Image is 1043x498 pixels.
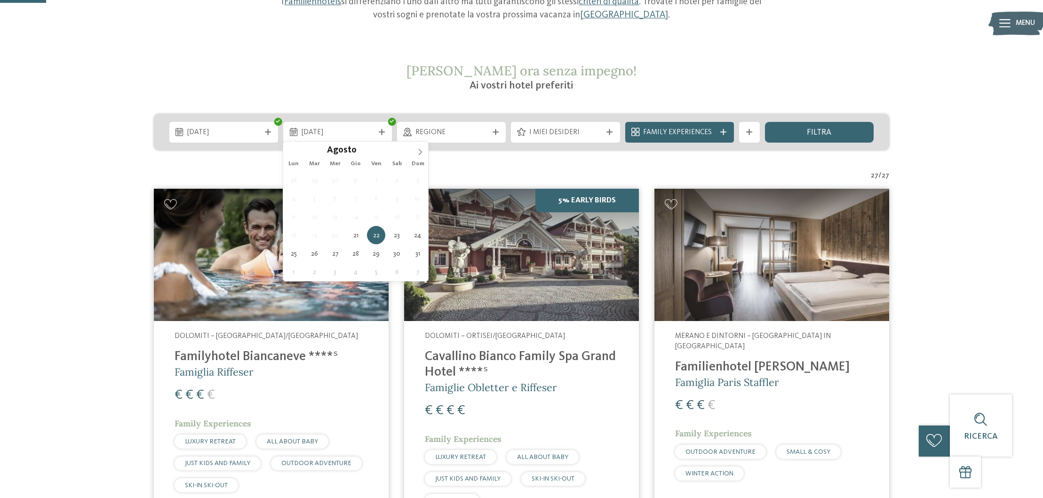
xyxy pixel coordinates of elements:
[305,171,324,189] span: Luglio 29, 2025
[425,404,433,418] span: €
[415,128,488,138] span: Regione
[285,189,303,208] span: Agosto 4, 2025
[347,208,365,226] span: Agosto 14, 2025
[175,332,358,340] span: Dolomiti – [GEOGRAPHIC_DATA]/[GEOGRAPHIC_DATA]
[347,171,365,189] span: Luglio 31, 2025
[388,263,406,281] span: Settembre 6, 2025
[367,244,385,263] span: Agosto 29, 2025
[517,454,568,460] span: ALL ABOUT BABY
[185,460,250,466] span: JUST KIDS AND FAMILY
[675,360,868,375] h4: Familienhotel [PERSON_NAME]
[408,171,427,189] span: Agosto 3, 2025
[187,128,260,138] span: [DATE]
[408,244,427,263] span: Agosto 31, 2025
[425,349,618,380] h4: Cavallino Bianco Family Spa Grand Hotel ****ˢ
[388,244,406,263] span: Agosto 30, 2025
[388,189,406,208] span: Agosto 9, 2025
[457,404,465,418] span: €
[305,263,324,281] span: Settembre 2, 2025
[345,161,366,167] span: Gio
[446,404,454,418] span: €
[347,263,365,281] span: Settembre 4, 2025
[407,161,428,167] span: Dom
[529,128,602,138] span: I miei desideri
[787,449,830,455] span: SMALL & COSY
[964,433,998,441] span: Ricerca
[367,171,385,189] span: Agosto 1, 2025
[175,349,368,365] h4: Familyhotel Biancaneve ****ˢ
[685,449,756,455] span: OUTDOOR ADVENTURE
[404,189,639,321] img: Family Spa Grand Hotel Cavallino Bianco ****ˢ
[697,399,705,412] span: €
[708,399,716,412] span: €
[882,171,889,181] span: 27
[185,388,193,402] span: €
[347,189,365,208] span: Agosto 7, 2025
[878,171,882,181] span: /
[326,189,344,208] span: Agosto 6, 2025
[207,388,215,402] span: €
[326,208,344,226] span: Agosto 13, 2025
[305,226,324,244] span: Agosto 19, 2025
[408,263,427,281] span: Settembre 7, 2025
[326,226,344,244] span: Agosto 20, 2025
[305,189,324,208] span: Agosto 5, 2025
[326,244,344,263] span: Agosto 27, 2025
[436,404,444,418] span: €
[175,388,183,402] span: €
[675,428,752,439] span: Family Experiences
[366,161,387,167] span: Ven
[367,189,385,208] span: Agosto 8, 2025
[408,208,427,226] span: Agosto 17, 2025
[267,438,318,445] span: ALL ABOUT BABY
[580,10,668,20] a: [GEOGRAPHIC_DATA]
[425,434,502,444] span: Family Experiences
[285,244,303,263] span: Agosto 25, 2025
[347,226,365,244] span: Agosto 21, 2025
[283,161,304,167] span: Lun
[425,332,565,340] span: Dolomiti – Ortisei/[GEOGRAPHIC_DATA]
[326,263,344,281] span: Settembre 3, 2025
[406,62,637,79] span: [PERSON_NAME] ora senza impegno!
[435,454,486,460] span: LUXURY RETREAT
[326,171,344,189] span: Luglio 30, 2025
[643,128,716,138] span: Family Experiences
[388,226,406,244] span: Agosto 23, 2025
[807,129,831,137] span: filtra
[387,161,407,167] span: Sab
[285,171,303,189] span: Luglio 28, 2025
[154,189,389,321] img: Cercate un hotel per famiglie? Qui troverete solo i migliori!
[425,381,557,394] span: Famiglie Obletter e Riffeser
[196,388,204,402] span: €
[408,226,427,244] span: Agosto 24, 2025
[285,208,303,226] span: Agosto 11, 2025
[654,189,889,321] img: Cercate un hotel per famiglie? Qui troverete solo i migliori!
[675,399,683,412] span: €
[185,482,228,489] span: SKI-IN SKI-OUT
[302,128,374,138] span: [DATE]
[470,80,573,91] span: Ai vostri hotel preferiti
[281,460,351,466] span: OUTDOOR ADVENTURE
[304,161,325,167] span: Mar
[675,332,831,350] span: Merano e dintorni – [GEOGRAPHIC_DATA] in [GEOGRAPHIC_DATA]
[686,399,694,412] span: €
[685,470,733,477] span: WINTER ACTION
[327,146,357,155] span: Agosto
[347,244,365,263] span: Agosto 28, 2025
[871,171,878,181] span: 27
[305,208,324,226] span: Agosto 12, 2025
[435,475,501,482] span: JUST KIDS AND FAMILY
[175,365,254,378] span: Famiglia Riffeser
[675,376,779,389] span: Famiglia Paris Staffler
[367,208,385,226] span: Agosto 15, 2025
[408,189,427,208] span: Agosto 10, 2025
[305,244,324,263] span: Agosto 26, 2025
[367,226,385,244] span: Agosto 22, 2025
[388,208,406,226] span: Agosto 16, 2025
[532,475,574,482] span: SKI-IN SKI-OUT
[285,263,303,281] span: Settembre 1, 2025
[185,438,236,445] span: LUXURY RETREAT
[388,171,406,189] span: Agosto 2, 2025
[367,263,385,281] span: Settembre 5, 2025
[175,418,251,429] span: Family Experiences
